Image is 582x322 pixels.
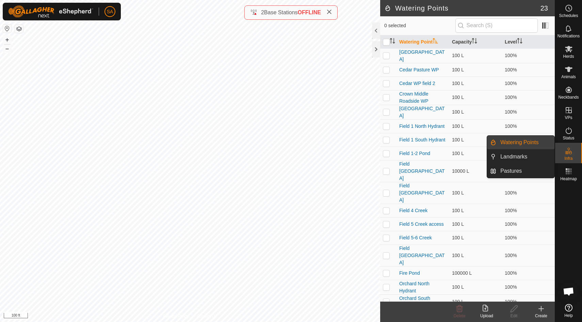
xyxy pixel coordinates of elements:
a: Fire Pond [399,270,420,276]
td: 100 L [449,217,502,231]
div: 100% [505,189,552,197]
span: 2 [261,10,264,15]
span: OFFLINE [298,10,321,15]
a: Privacy Policy [163,313,189,319]
span: Herds [563,54,574,58]
span: Neckbands [558,95,579,99]
p-sorticon: Activate to sort [517,39,522,45]
span: Base Stations [264,10,298,15]
div: 100% [505,123,552,130]
td: 100 L [449,90,502,105]
td: 100 L [449,231,502,244]
a: Cedar WP field 2 [399,81,435,86]
td: 100 L [449,77,502,90]
span: Landmarks [500,153,527,161]
li: Landmarks [487,150,554,164]
span: Help [564,313,573,318]
a: Field [GEOGRAPHIC_DATA] [399,183,445,203]
button: Map Layers [15,25,23,33]
div: 100% [505,284,552,291]
td: 100 L [449,133,502,147]
img: Gallagher Logo [8,5,93,18]
td: 100000 L [449,266,502,280]
span: Notifications [557,34,580,38]
div: 100% [505,207,552,214]
td: 100 L [449,147,502,160]
div: Upload [473,313,500,319]
h2: Watering Points [384,4,540,12]
span: Heatmap [560,177,577,181]
a: Field [GEOGRAPHIC_DATA] [399,161,445,181]
li: Watering Points [487,136,554,149]
a: [GEOGRAPHIC_DATA] [399,49,445,62]
div: Edit [500,313,528,319]
a: Field 5-6 Creek [399,235,432,240]
div: 100% [505,52,552,59]
div: 100% [505,221,552,228]
div: Open chat [559,281,579,302]
span: Animals [561,75,576,79]
td: 100 L [449,48,502,63]
a: Field [GEOGRAPHIC_DATA] [399,245,445,265]
th: Level [502,35,555,49]
div: 100% [505,234,552,241]
a: Contact Us [197,313,217,319]
span: Watering Points [500,138,538,147]
td: 100 L [449,244,502,266]
button: – [3,45,11,53]
p-sorticon: Activate to sort [433,39,438,45]
span: Delete [454,313,466,318]
a: Crown Middle Roadside WP [399,91,429,104]
a: Landmarks [496,150,554,164]
span: 23 [540,3,548,13]
span: SA [107,8,113,15]
span: 0 selected [384,22,455,29]
span: Pastures [500,167,522,175]
a: Pastures [496,164,554,178]
span: Infra [564,156,572,160]
a: Cedar Pasture WP [399,67,439,72]
span: Status [563,136,574,140]
div: 100% [505,66,552,73]
th: Capacity [449,35,502,49]
td: 10000 L [449,160,502,182]
a: Field 4 Creek [399,208,427,213]
a: Field 1 North Hydrant [399,123,444,129]
span: Schedules [559,14,578,18]
div: 100% [505,108,552,116]
a: Orchard North Hydrant [399,281,430,293]
td: 100 L [449,182,502,204]
td: 100 L [449,204,502,217]
a: Field 5 Creek access [399,221,444,227]
td: 100 L [449,105,502,119]
div: Create [528,313,555,319]
button: Reset Map [3,24,11,33]
button: + [3,36,11,44]
td: 100 L [449,119,502,133]
a: Field 1-2 Pond [399,151,430,156]
li: Pastures [487,164,554,178]
a: Orchard South Hydrant [399,295,430,308]
div: 100% [505,252,552,259]
td: 100 L [449,280,502,294]
p-sorticon: Activate to sort [390,39,395,45]
td: 100 L [449,63,502,77]
a: [GEOGRAPHIC_DATA] [399,106,445,118]
div: 100% [505,80,552,87]
div: 100% [505,270,552,277]
th: Watering Point [397,35,449,49]
a: Help [555,301,582,320]
div: 100% [505,94,552,101]
a: Field 1 South Hydrant [399,137,445,142]
input: Search (S) [455,18,538,33]
a: Watering Points [496,136,554,149]
span: VPs [565,116,572,120]
td: 100 L [449,294,502,309]
div: 100% [505,298,552,305]
p-sorticon: Activate to sort [472,39,477,45]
